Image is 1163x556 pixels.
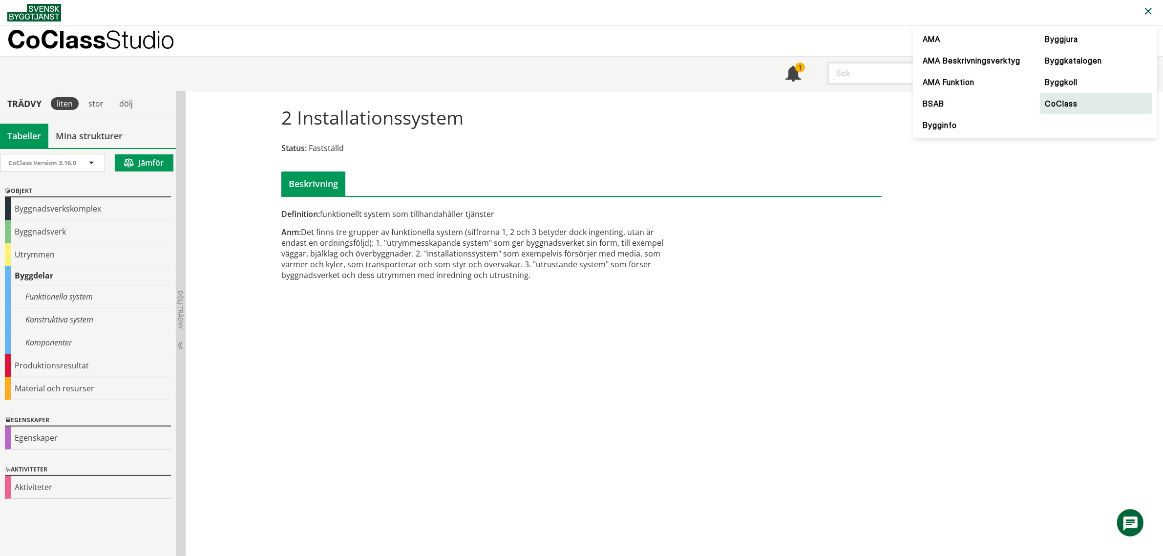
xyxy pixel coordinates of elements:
[106,25,174,54] span: Studio
[281,209,320,219] span: Definition:
[5,331,171,354] div: Komponenter
[918,71,1030,93] a: AMA Funktion
[918,28,1030,50] a: AMA
[7,34,174,45] p: CoClass
[1040,93,1152,114] a: CoClass
[281,209,677,219] div: funktionellt system som tillhandahåller tjänster
[5,186,171,197] div: Objekt
[48,124,130,148] a: Mina strukturer
[5,266,171,285] div: Byggdelar
[5,285,171,308] div: Funktionella system
[7,26,195,56] a: CoClassStudio
[775,57,812,91] a: 1
[281,227,677,280] div: Det finns tre grupper av funktionella system (siffrorna 1, 2 och 3 betyder dock ingenting, utan ä...
[5,415,171,427] div: Egenskaper
[281,143,307,153] span: Status:
[5,220,171,243] div: Byggnadsverk
[281,171,345,196] div: Beskrivning
[281,227,301,237] span: Anm:
[5,354,171,377] div: Produktionsresultat
[918,114,1030,136] a: Bygginfo
[51,97,79,110] div: liten
[7,4,61,21] img: Svensk Byggtjänst
[5,464,171,476] div: Aktiviteter
[1040,71,1152,93] a: Byggkoll
[8,158,76,167] span: CoClass Version 3.16.0
[5,427,171,449] div: Egenskaper
[795,63,805,72] div: 1
[1040,50,1152,71] a: Byggkatalogen
[5,197,171,220] div: Byggnadsverkskomplex
[1040,28,1152,50] a: Byggjura
[309,143,344,153] span: Fastställd
[5,243,171,266] div: Utrymmen
[176,291,185,329] span: Dölj trädvy
[827,62,938,85] input: Sök
[281,107,464,128] h1: 2 Installationssystem
[918,93,1030,114] a: BSAB
[5,476,171,499] div: Aktiviteter
[83,97,109,110] div: stor
[2,98,47,109] div: Trädvy
[5,377,171,400] div: Material och resurser
[785,67,801,83] span: Notifikationer
[115,154,173,171] button: Jämför
[113,97,139,110] div: dölj
[918,50,1030,71] a: AMA Beskrivningsverktyg
[5,308,171,331] div: Konstruktiva system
